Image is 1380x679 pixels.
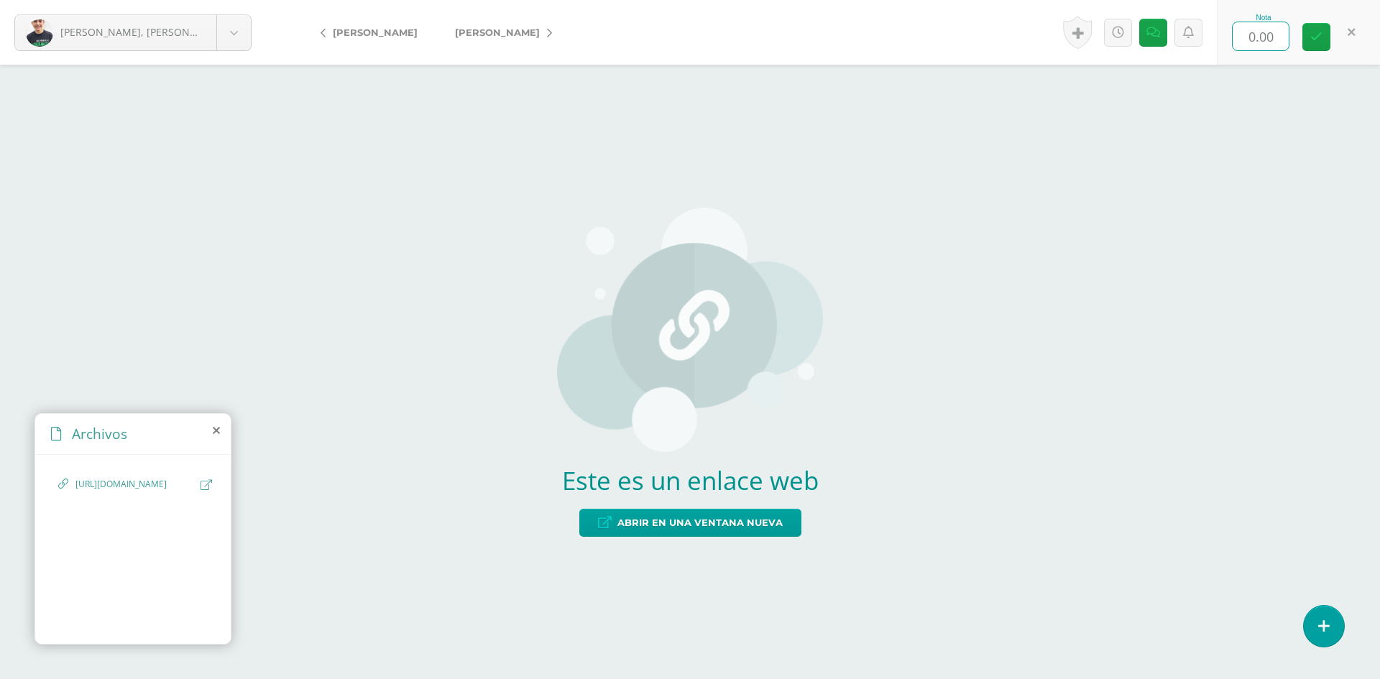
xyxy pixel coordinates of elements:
span: [URL][DOMAIN_NAME] [75,478,193,491]
h2: Este es un enlace web [557,463,823,497]
div: Nota [1232,14,1295,22]
span: [PERSON_NAME] [455,27,540,38]
span: [PERSON_NAME], [PERSON_NAME] [60,25,227,39]
span: [PERSON_NAME] [333,27,418,38]
i: close [213,425,220,436]
input: 0-10.0 [1233,22,1289,50]
a: [PERSON_NAME] [309,15,436,50]
a: [PERSON_NAME] [436,15,563,50]
span: Archivos [72,424,127,443]
a: Abrir en una ventana nueva [579,509,801,537]
span: Abrir en una ventana nueva [617,509,783,536]
img: url-placeholder.png [557,208,823,452]
a: [PERSON_NAME], [PERSON_NAME] [15,15,251,50]
img: 150166cdc3d0f009c2d58807bb42d5c9.png [26,19,53,47]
